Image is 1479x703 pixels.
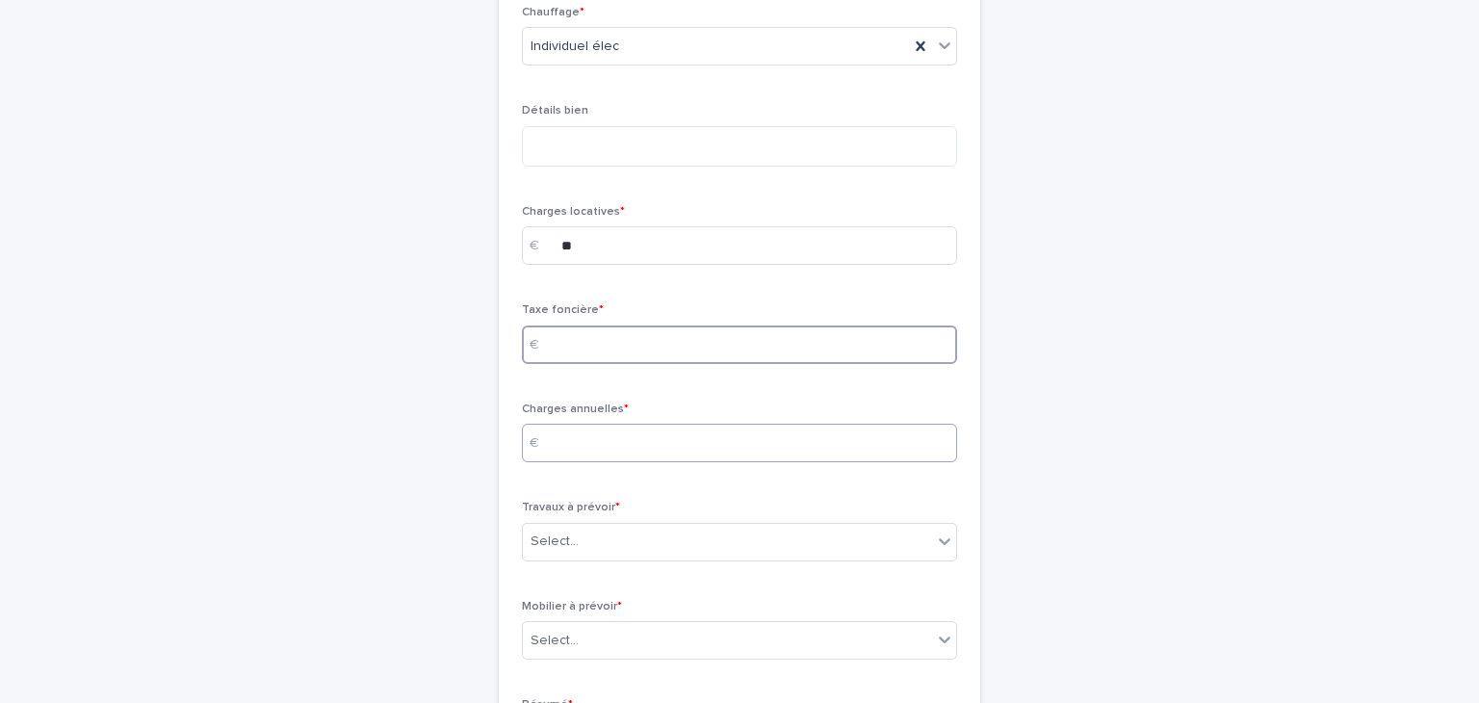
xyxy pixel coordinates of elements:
div: € [522,424,560,462]
div: € [522,226,560,265]
span: Mobilier à prévoir [522,601,622,612]
span: Détails bien [522,105,588,117]
span: Taxe foncière [522,304,604,316]
div: Select... [531,532,579,552]
span: Travaux à prévoir [522,502,620,513]
span: Chauffage [522,7,584,18]
span: Charges annuelles [522,404,629,415]
div: Select... [531,631,579,651]
span: Charges locatives [522,206,625,218]
span: Individuel élec [531,37,619,57]
div: € [522,325,560,364]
